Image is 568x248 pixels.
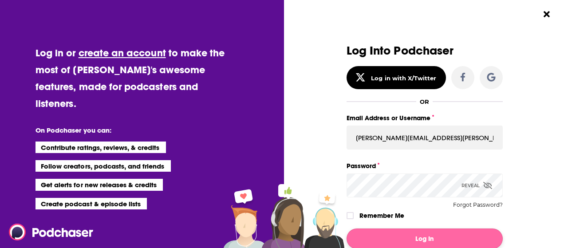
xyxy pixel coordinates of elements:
[461,173,492,197] div: Reveal
[359,210,404,221] label: Remember Me
[420,98,429,105] div: OR
[79,47,166,59] a: create an account
[347,160,503,172] label: Password
[347,126,503,150] input: Email Address or Username
[453,202,503,208] button: Forgot Password?
[35,142,166,153] li: Contribute ratings, reviews, & credits
[9,224,94,240] img: Podchaser - Follow, Share and Rate Podcasts
[35,160,171,172] li: Follow creators, podcasts, and friends
[371,75,436,82] div: Log in with X/Twitter
[35,179,163,190] li: Get alerts for new releases & credits
[35,126,213,134] li: On Podchaser you can:
[538,6,555,23] button: Close Button
[347,112,503,124] label: Email Address or Username
[9,224,87,240] a: Podchaser - Follow, Share and Rate Podcasts
[35,198,147,209] li: Create podcast & episode lists
[347,66,446,89] button: Log in with X/Twitter
[347,44,503,57] h3: Log Into Podchaser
